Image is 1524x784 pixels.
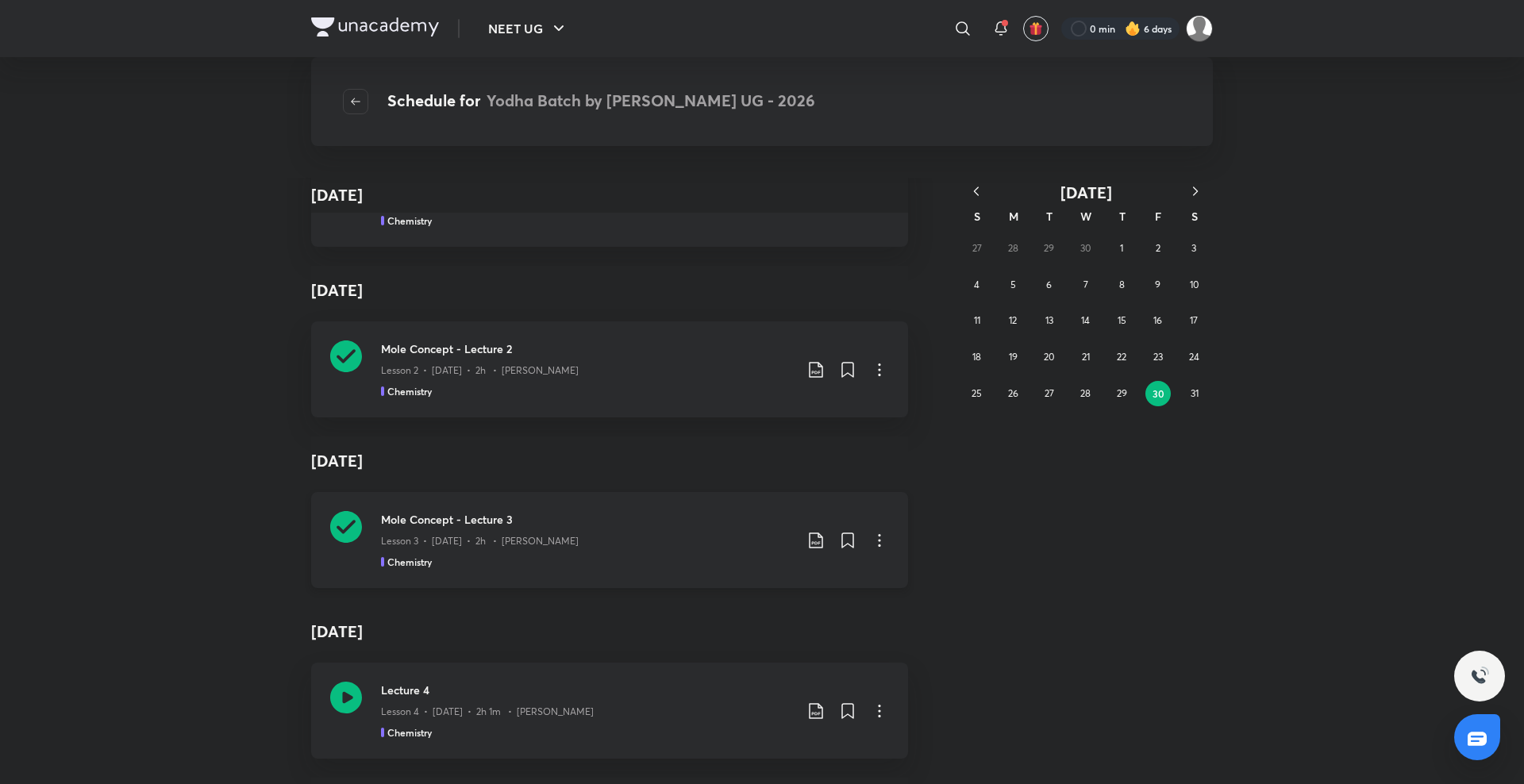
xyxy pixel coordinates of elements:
h5: Chemistry [387,213,432,228]
p: Lesson 2 • [DATE] • 2h • [PERSON_NAME] [381,363,579,378]
button: May 22, 2025 [1109,344,1134,370]
button: May 6, 2025 [1037,272,1062,298]
button: May 25, 2025 [964,381,990,406]
button: May 15, 2025 [1109,308,1134,333]
button: May 17, 2025 [1181,308,1206,333]
button: May 20, 2025 [1037,344,1062,370]
img: Company Logo [311,17,439,37]
abbr: May 26, 2025 [1008,387,1018,399]
abbr: May 10, 2025 [1190,279,1199,290]
abbr: May 11, 2025 [974,314,980,326]
abbr: May 21, 2025 [1082,351,1090,363]
img: streak [1125,21,1141,37]
abbr: May 28, 2025 [1080,387,1091,399]
button: May 14, 2025 [1073,308,1099,333]
abbr: May 15, 2025 [1118,314,1126,326]
h5: Chemistry [387,384,432,398]
abbr: May 18, 2025 [972,351,981,363]
abbr: May 12, 2025 [1009,314,1017,326]
h3: Mole Concept - Lecture 2 [381,340,794,357]
a: Company Logo [311,17,439,40]
p: Lesson 4 • [DATE] • 2h 1m • [PERSON_NAME] [381,705,594,719]
button: [DATE] [994,183,1178,202]
h4: Schedule for [387,89,815,114]
abbr: May 30, 2025 [1153,387,1164,400]
abbr: May 9, 2025 [1155,279,1160,290]
abbr: May 3, 2025 [1191,242,1196,254]
abbr: May 23, 2025 [1153,351,1163,363]
abbr: May 22, 2025 [1117,351,1126,363]
button: May 23, 2025 [1145,344,1171,370]
abbr: May 17, 2025 [1190,314,1198,326]
abbr: May 16, 2025 [1153,314,1162,326]
img: Shraddha [1186,15,1213,42]
abbr: Tuesday [1046,209,1053,224]
h4: [DATE] [311,266,908,315]
button: May 27, 2025 [1037,381,1062,406]
abbr: May 8, 2025 [1119,279,1125,290]
abbr: Wednesday [1080,209,1091,224]
abbr: May 6, 2025 [1046,279,1052,290]
abbr: May 7, 2025 [1083,279,1088,290]
abbr: Thursday [1119,209,1126,224]
button: NEET UG [479,13,578,44]
span: Yodha Batch by [PERSON_NAME] UG - 2026 [487,90,815,111]
h4: [DATE] [311,183,363,207]
button: May 19, 2025 [1000,344,1026,370]
abbr: May 25, 2025 [972,387,982,399]
abbr: May 31, 2025 [1191,387,1199,399]
button: May 24, 2025 [1181,344,1206,370]
button: May 18, 2025 [964,344,990,370]
a: Lecture 4Lesson 4 • [DATE] • 2h 1m • [PERSON_NAME]Chemistry [311,663,908,759]
abbr: Saturday [1191,209,1198,224]
abbr: May 4, 2025 [974,279,979,290]
button: May 12, 2025 [1000,308,1026,333]
button: avatar [1023,16,1049,41]
button: May 16, 2025 [1145,308,1171,333]
button: May 7, 2025 [1073,272,1099,298]
abbr: May 14, 2025 [1081,314,1090,326]
button: May 26, 2025 [1000,381,1026,406]
button: May 4, 2025 [964,272,990,298]
img: ttu [1470,667,1489,686]
button: May 13, 2025 [1037,308,1062,333]
button: May 30, 2025 [1145,381,1171,406]
h4: [DATE] [311,607,908,656]
img: avatar [1029,21,1043,36]
abbr: May 24, 2025 [1189,351,1199,363]
abbr: Sunday [974,209,980,224]
button: May 2, 2025 [1145,236,1171,261]
button: May 31, 2025 [1182,381,1207,406]
abbr: May 29, 2025 [1117,387,1127,399]
abbr: May 5, 2025 [1010,279,1016,290]
h3: Mole Concept - Lecture 3 [381,511,794,528]
h4: [DATE] [311,436,908,486]
button: May 5, 2025 [1000,272,1026,298]
a: Mole Concept - Lecture 3Lesson 3 • [DATE] • 2h • [PERSON_NAME]Chemistry [311,492,908,588]
p: Lesson 3 • [DATE] • 2h • [PERSON_NAME] [381,534,579,548]
a: Mole Concept - Lecture 2Lesson 2 • [DATE] • 2h • [PERSON_NAME]Chemistry [311,321,908,417]
button: May 10, 2025 [1181,272,1206,298]
abbr: Monday [1009,209,1018,224]
abbr: Friday [1155,209,1161,224]
abbr: May 1, 2025 [1120,242,1123,254]
abbr: May 27, 2025 [1045,387,1054,399]
button: May 28, 2025 [1073,381,1099,406]
button: May 29, 2025 [1109,381,1134,406]
abbr: May 13, 2025 [1045,314,1053,326]
button: May 21, 2025 [1073,344,1099,370]
button: May 1, 2025 [1109,236,1134,261]
h5: Chemistry [387,555,432,569]
button: May 9, 2025 [1145,272,1171,298]
abbr: May 2, 2025 [1156,242,1160,254]
span: [DATE] [1060,182,1112,203]
abbr: May 20, 2025 [1044,351,1054,363]
h5: Chemistry [387,725,432,740]
button: May 8, 2025 [1109,272,1134,298]
button: May 11, 2025 [964,308,990,333]
abbr: May 19, 2025 [1009,351,1018,363]
button: May 3, 2025 [1181,236,1206,261]
h3: Lecture 4 [381,682,794,698]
